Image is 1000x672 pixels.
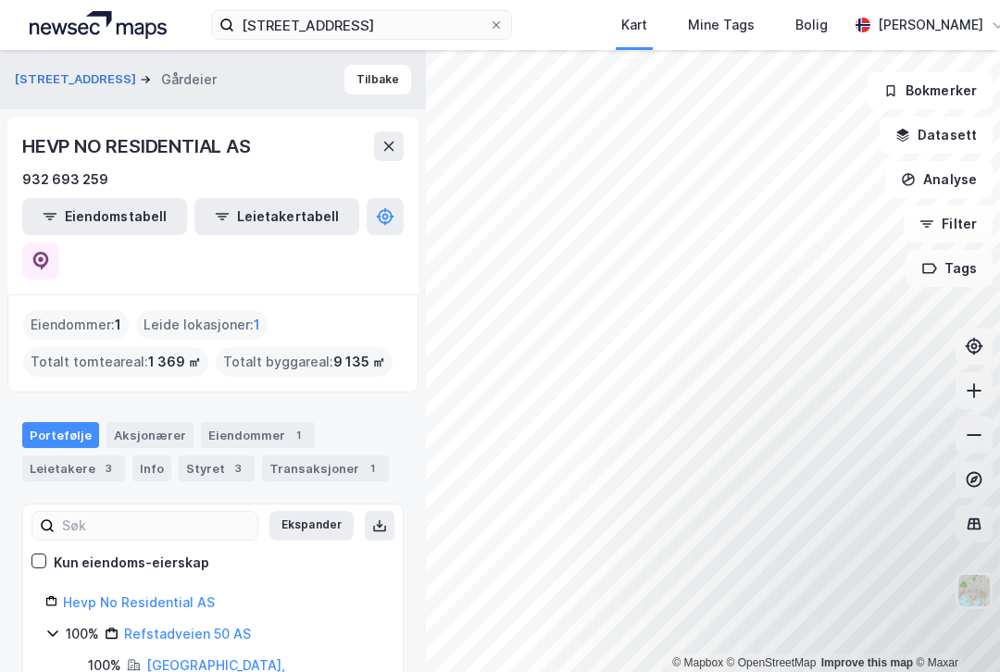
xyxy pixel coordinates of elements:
a: OpenStreetMap [727,656,817,669]
div: HEVP NO RESIDENTIAL AS [22,131,255,161]
button: Leietakertabell [194,198,359,235]
div: Eiendommer [201,422,315,448]
button: [STREET_ADDRESS] [15,70,140,89]
div: Aksjonærer [106,422,194,448]
button: Tilbake [344,65,411,94]
button: Datasett [880,117,993,154]
img: logo.a4113a55bc3d86da70a041830d287a7e.svg [30,11,167,39]
div: Leietakere [22,455,125,481]
button: Bokmerker [868,72,993,109]
span: 1 [115,314,121,336]
span: 1 369 ㎡ [148,351,201,373]
div: 1 [289,426,307,444]
button: Tags [906,250,993,287]
div: Info [132,455,171,481]
div: Mine Tags [688,14,755,36]
div: Bolig [795,14,828,36]
div: 932 693 259 [22,168,108,191]
span: 9 135 ㎡ [333,351,385,373]
div: Portefølje [22,422,99,448]
div: 1 [363,459,381,478]
button: Ekspander [269,511,354,541]
div: 3 [99,459,118,478]
button: Eiendomstabell [22,198,187,235]
div: Kun eiendoms-eierskap [54,552,209,574]
a: Hevp No Residential AS [63,594,215,610]
div: Totalt tomteareal : [23,347,208,377]
a: Improve this map [821,656,913,669]
div: Totalt byggareal : [216,347,393,377]
button: Filter [904,205,993,243]
div: 100% [66,623,99,645]
div: Kart [621,14,647,36]
div: Transaksjoner [262,455,389,481]
div: 3 [229,459,247,478]
div: [PERSON_NAME] [878,14,983,36]
div: Styret [179,455,255,481]
div: Eiendommer : [23,310,129,340]
div: Leide lokasjoner : [136,310,268,340]
a: Mapbox [672,656,723,669]
button: Analyse [885,161,993,198]
input: Søk [55,512,257,540]
span: 1 [254,314,260,336]
input: Søk på adresse, matrikkel, gårdeiere, leietakere eller personer [234,11,489,39]
div: Gårdeier [161,68,217,91]
a: Refstadveien 50 AS [124,626,251,641]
